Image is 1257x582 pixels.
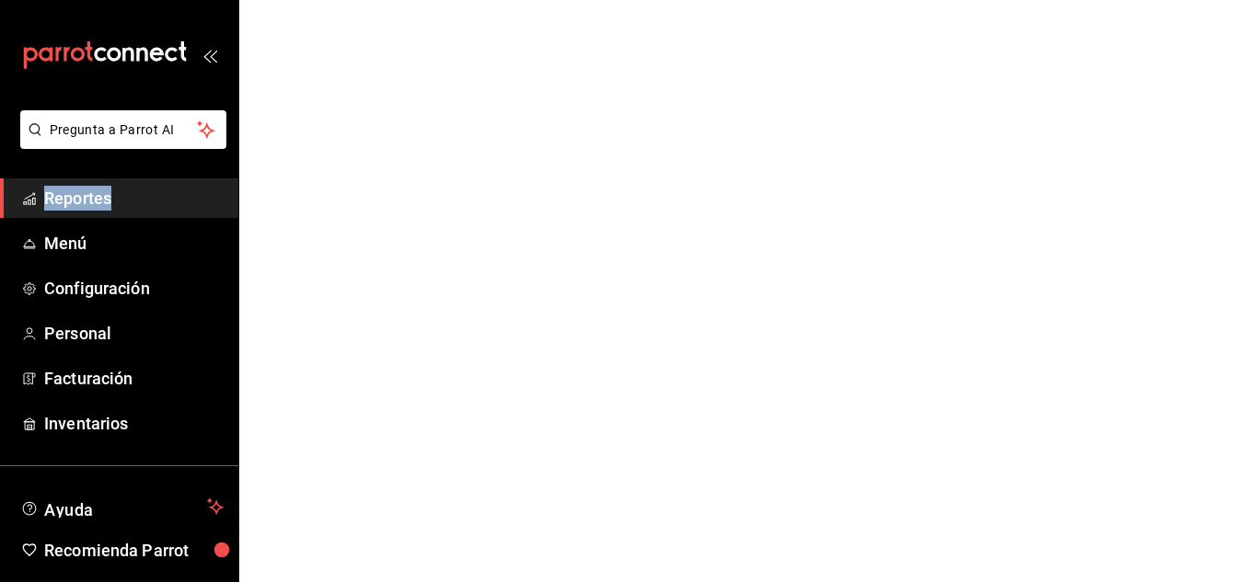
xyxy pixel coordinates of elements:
[20,110,226,149] button: Pregunta a Parrot AI
[50,120,198,140] span: Pregunta a Parrot AI
[44,186,224,211] span: Reportes
[44,276,224,301] span: Configuración
[44,321,224,346] span: Personal
[202,48,217,63] button: open_drawer_menu
[44,538,224,563] span: Recomienda Parrot
[44,231,224,256] span: Menú
[44,496,200,518] span: Ayuda
[44,411,224,436] span: Inventarios
[44,366,224,391] span: Facturación
[13,133,226,153] a: Pregunta a Parrot AI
